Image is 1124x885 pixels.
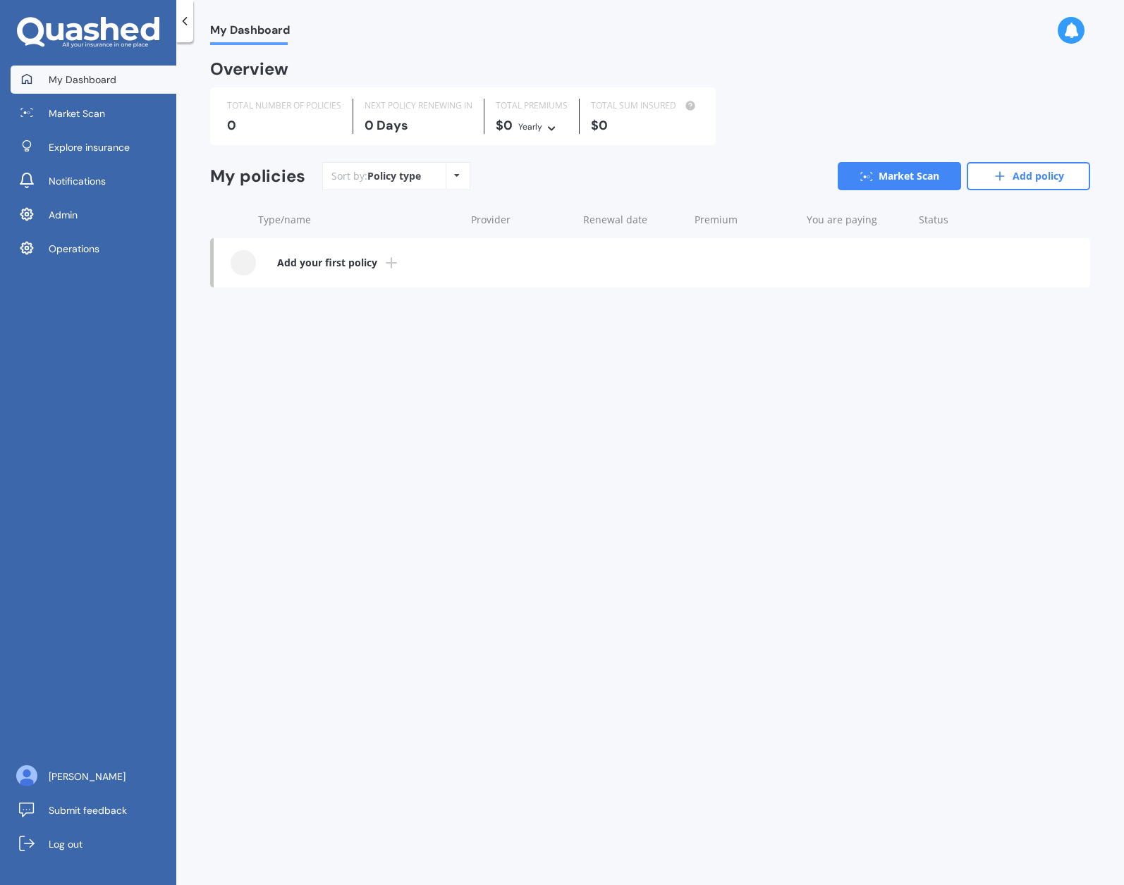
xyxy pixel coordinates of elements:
[49,769,126,784] span: [PERSON_NAME]
[471,213,572,227] div: Provider
[49,140,130,154] span: Explore insurance
[518,120,542,134] div: Yearly
[11,235,176,263] a: Operations
[919,213,1020,227] div: Status
[49,73,116,87] span: My Dashboard
[11,762,176,791] a: [PERSON_NAME]
[11,133,176,161] a: Explore insurance
[11,201,176,229] a: Admin
[11,66,176,94] a: My Dashboard
[210,23,290,42] span: My Dashboard
[16,765,37,786] img: ALV-UjU6YHOUIM1AGx_4vxbOkaOq-1eqc8a3URkVIJkc_iWYmQ98kTe7fc9QMVOBV43MoXmOPfWPN7JjnmUwLuIGKVePaQgPQ...
[49,174,106,188] span: Notifications
[227,99,341,113] div: TOTAL NUMBER OF POLICIES
[967,162,1090,190] a: Add policy
[214,238,1090,287] a: Add your first policy
[695,213,795,227] div: Premium
[49,803,127,817] span: Submit feedback
[210,62,288,76] div: Overview
[807,213,908,227] div: You are paying
[583,213,684,227] div: Renewal date
[49,242,99,256] span: Operations
[227,118,341,132] div: 0
[49,106,105,120] span: Market Scan
[49,837,83,851] span: Log out
[331,169,421,183] div: Sort by:
[11,830,176,858] a: Log out
[11,167,176,195] a: Notifications
[838,162,961,190] a: Market Scan
[365,99,472,113] div: NEXT POLICY RENEWING IN
[11,796,176,824] a: Submit feedback
[277,256,377,270] b: Add your first policy
[365,118,472,132] div: 0 Days
[49,208,78,222] span: Admin
[496,118,568,134] div: $0
[258,213,460,227] div: Type/name
[367,169,421,183] div: Policy type
[11,99,176,128] a: Market Scan
[591,118,699,132] div: $0
[591,99,699,113] div: TOTAL SUM INSURED
[210,166,305,187] div: My policies
[496,99,568,113] div: TOTAL PREMIUMS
